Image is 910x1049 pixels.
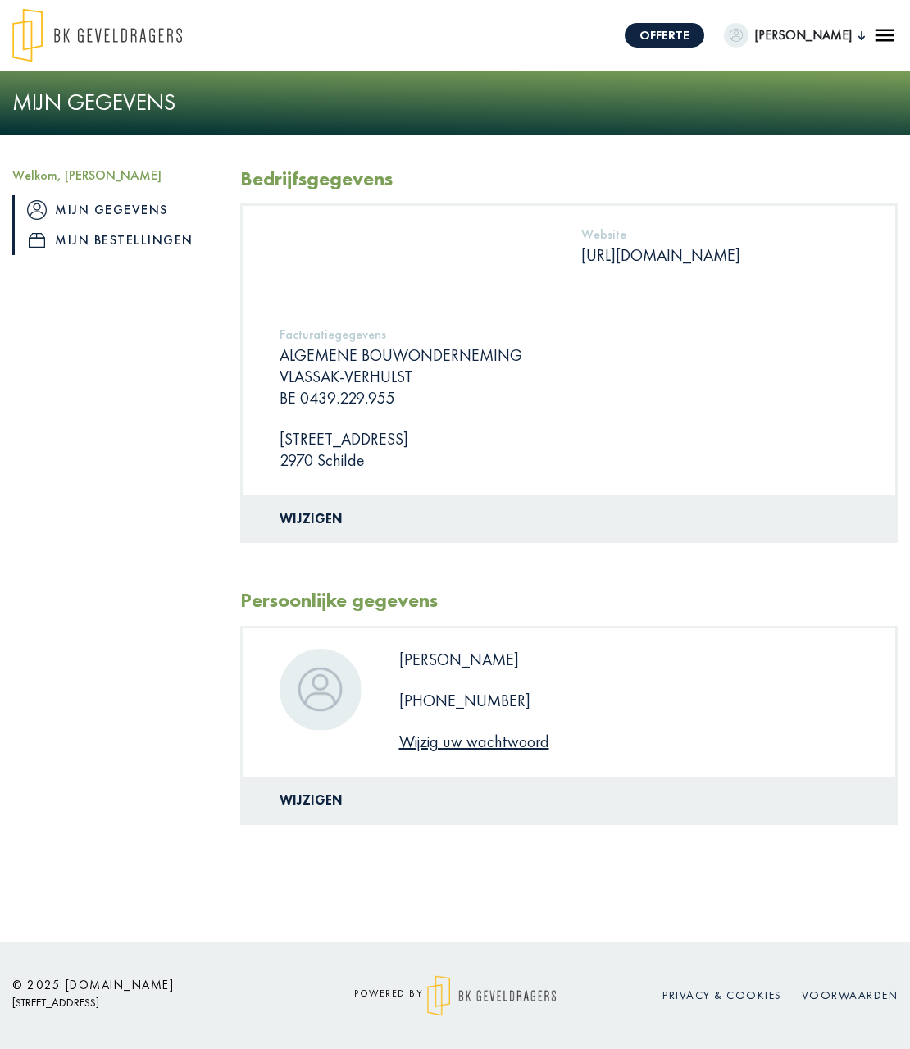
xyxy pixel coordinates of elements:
p: [URL][DOMAIN_NAME] [581,244,858,266]
a: Voorwaarden [802,987,899,1002]
h5: Facturatiegegevens [280,326,557,342]
a: iconMijn bestellingen [12,226,216,256]
h6: © 2025 [DOMAIN_NAME] [12,978,291,992]
a: Wijzig uw wachtwoord [399,731,549,752]
a: Privacy & cookies [662,987,782,1002]
p: [PHONE_NUMBER] [399,690,676,711]
p: [STREET_ADDRESS] [12,992,291,1013]
p: ALGEMENE BOUWONDERNEMING VLASSAK-VERHULST BE 0439.229.955 [280,344,557,408]
img: dummypic.png [724,23,748,48]
img: icon [29,233,45,248]
p: [STREET_ADDRESS] 2970 Schilde [280,428,557,471]
img: icon [27,200,47,220]
img: Vlassak_Verhulst.PNG [280,226,362,308]
button: [PERSON_NAME] [724,23,865,48]
img: icon [872,23,897,48]
img: logo [427,975,556,1016]
img: dummypic.png [280,649,362,731]
img: logo [12,8,182,62]
h2: Bedrijfsgegevens [240,167,899,191]
button: Toggle navigation [871,22,898,48]
a: iconMijn gegevens [12,195,216,226]
h5: Welkom, [PERSON_NAME] [12,167,216,183]
a: Offerte [625,23,704,48]
a: Wijzigen [280,791,343,809]
a: Wijzigen [280,510,343,527]
h5: Website [581,226,858,242]
h1: Mijn gegevens [12,89,898,116]
p: [PERSON_NAME] [399,649,676,670]
h2: Persoonlijke gegevens [240,589,899,613]
div: powered by [316,975,594,1016]
span: [PERSON_NAME] [748,25,858,45]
